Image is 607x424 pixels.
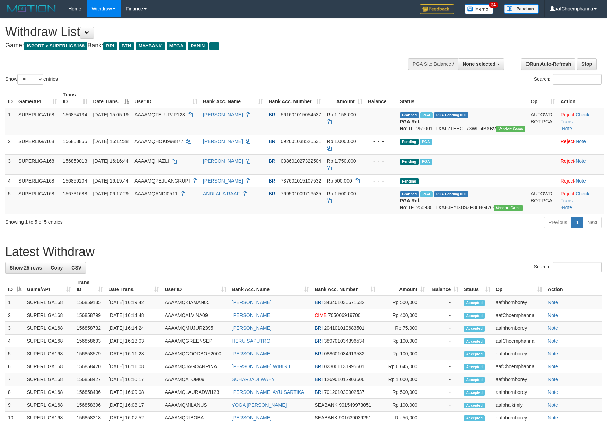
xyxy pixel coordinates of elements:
[561,178,574,184] a: Reject
[281,158,322,164] span: Copy 038601027322504 to clipboard
[5,276,24,296] th: ID: activate to sort column descending
[200,88,266,108] th: Bank Acc. Name: activate to sort column ascending
[269,139,276,144] span: BRI
[324,364,364,369] span: Copy 023001131995501 to clipboard
[63,178,87,184] span: 156859204
[378,373,428,386] td: Rp 1,000,000
[400,112,419,118] span: Grabbed
[378,360,428,373] td: Rp 6,645,000
[24,309,74,322] td: SUPERLIGA168
[134,158,169,164] span: AAAAMQHAZLI
[583,217,602,228] a: Next
[74,347,106,360] td: 156858579
[5,154,16,174] td: 3
[63,191,87,196] span: 156731688
[428,386,461,399] td: -
[60,88,90,108] th: Trans ID: activate to sort column ascending
[327,178,352,184] span: Rp 500.000
[5,335,24,347] td: 4
[106,399,162,412] td: [DATE] 16:08:17
[327,191,356,196] span: Rp 1.500.000
[324,338,364,344] span: Copy 389701034396534 to clipboard
[368,158,394,165] div: - - -
[428,276,461,296] th: Balance: activate to sort column ascending
[400,119,421,131] b: PGA Ref. No:
[106,360,162,373] td: [DATE] 16:11:08
[465,4,494,14] img: Button%20Memo.svg
[571,217,583,228] a: 1
[74,309,106,322] td: 156858799
[464,415,485,421] span: Accepted
[420,191,432,197] span: Marked by aafromsomean
[493,276,545,296] th: Op: activate to sort column ascending
[106,309,162,322] td: [DATE] 16:14:48
[368,111,394,118] div: - - -
[521,58,575,70] a: Run Auto-Refresh
[493,296,545,309] td: aafnhornborey
[548,338,558,344] a: Note
[575,139,586,144] a: Note
[548,389,558,395] a: Note
[74,373,106,386] td: 156858427
[493,373,545,386] td: aafnhornborey
[328,312,360,318] span: Copy 705006919700 to clipboard
[5,216,248,226] div: Showing 1 to 5 of 5 entries
[324,377,364,382] span: Copy 126901012903506 to clipboard
[528,108,558,135] td: AUTOWD-BOT-PGA
[494,205,523,211] span: Vendor URL: https://trx31.1velocity.biz
[106,386,162,399] td: [DATE] 16:09:08
[400,198,421,210] b: PGA Ref. No:
[428,335,461,347] td: -
[119,42,134,50] span: BTN
[339,402,371,408] span: Copy 901549973051 to clipboard
[24,42,87,50] span: ISPORT > SUPERLIGA168
[162,322,229,335] td: AAAAMQMUJUR2395
[5,373,24,386] td: 7
[378,335,428,347] td: Rp 100,000
[74,322,106,335] td: 156858732
[209,42,219,50] span: ...
[5,262,46,274] a: Show 25 rows
[434,191,469,197] span: PGA Pending
[378,322,428,335] td: Rp 75,000
[5,399,24,412] td: 9
[162,347,229,360] td: AAAAMQGOODBOY2000
[132,88,200,108] th: User ID: activate to sort column ascending
[561,112,574,117] a: Reject
[24,296,74,309] td: SUPERLIGA168
[464,338,485,344] span: Accepted
[548,377,558,382] a: Note
[24,386,74,399] td: SUPERLIGA168
[203,191,240,196] a: ANDI AL A RAAF
[232,364,291,369] a: [PERSON_NAME] WIBIS T
[461,276,493,296] th: Status: activate to sort column ascending
[548,402,558,408] a: Note
[324,300,364,305] span: Copy 343401030671532 to clipboard
[428,347,461,360] td: -
[24,373,74,386] td: SUPERLIGA168
[558,187,604,214] td: · ·
[74,276,106,296] th: Trans ID: activate to sort column ascending
[562,205,572,210] a: Note
[106,373,162,386] td: [DATE] 16:10:17
[24,322,74,335] td: SUPERLIGA168
[203,112,243,117] a: [PERSON_NAME]
[315,312,327,318] span: CIMB
[16,154,60,174] td: SUPERLIGA168
[315,325,323,331] span: BRI
[5,360,24,373] td: 6
[575,158,586,164] a: Note
[315,415,337,421] span: SEABANK
[548,364,558,369] a: Note
[16,135,60,154] td: SUPERLIGA168
[74,296,106,309] td: 156859135
[63,112,87,117] span: 156854134
[397,88,528,108] th: Status
[400,159,419,165] span: Pending
[281,191,322,196] span: Copy 769501009716535 to clipboard
[232,377,275,382] a: SUHARJADI WAHY
[162,296,229,309] td: AAAAMQKIAMAN05
[162,276,229,296] th: User ID: activate to sort column ascending
[420,112,432,118] span: Marked by aafsengchandara
[528,187,558,214] td: AUTOWD-BOT-PGA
